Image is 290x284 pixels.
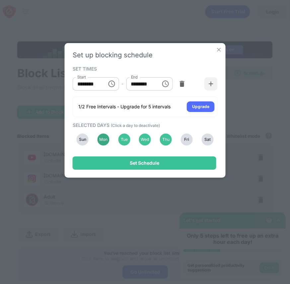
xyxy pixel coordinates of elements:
[73,66,216,71] div: SET TIMES
[121,80,123,87] div: -
[77,74,86,80] label: Start
[201,134,213,145] div: Sat
[130,160,159,166] div: Set Schedule
[216,46,222,53] img: x-button.svg
[105,77,118,90] button: Choose time, selected time is 1:00 AM
[78,103,171,110] div: 1/2 Free Intervals - Upgrade for 5 intervals
[139,134,151,145] div: Wed
[160,134,172,145] div: Thu
[131,74,138,80] label: End
[73,51,218,59] div: Set up blocking schedule
[77,134,89,145] div: Sun
[159,77,172,90] button: Choose time, selected time is 11:00 PM
[73,122,216,128] div: SELECTED DAYS
[118,134,130,145] div: Tue
[181,134,193,145] div: Fri
[192,103,209,110] div: Upgrade
[97,134,109,145] div: Mon
[111,123,160,128] span: (Click a day to deactivate)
